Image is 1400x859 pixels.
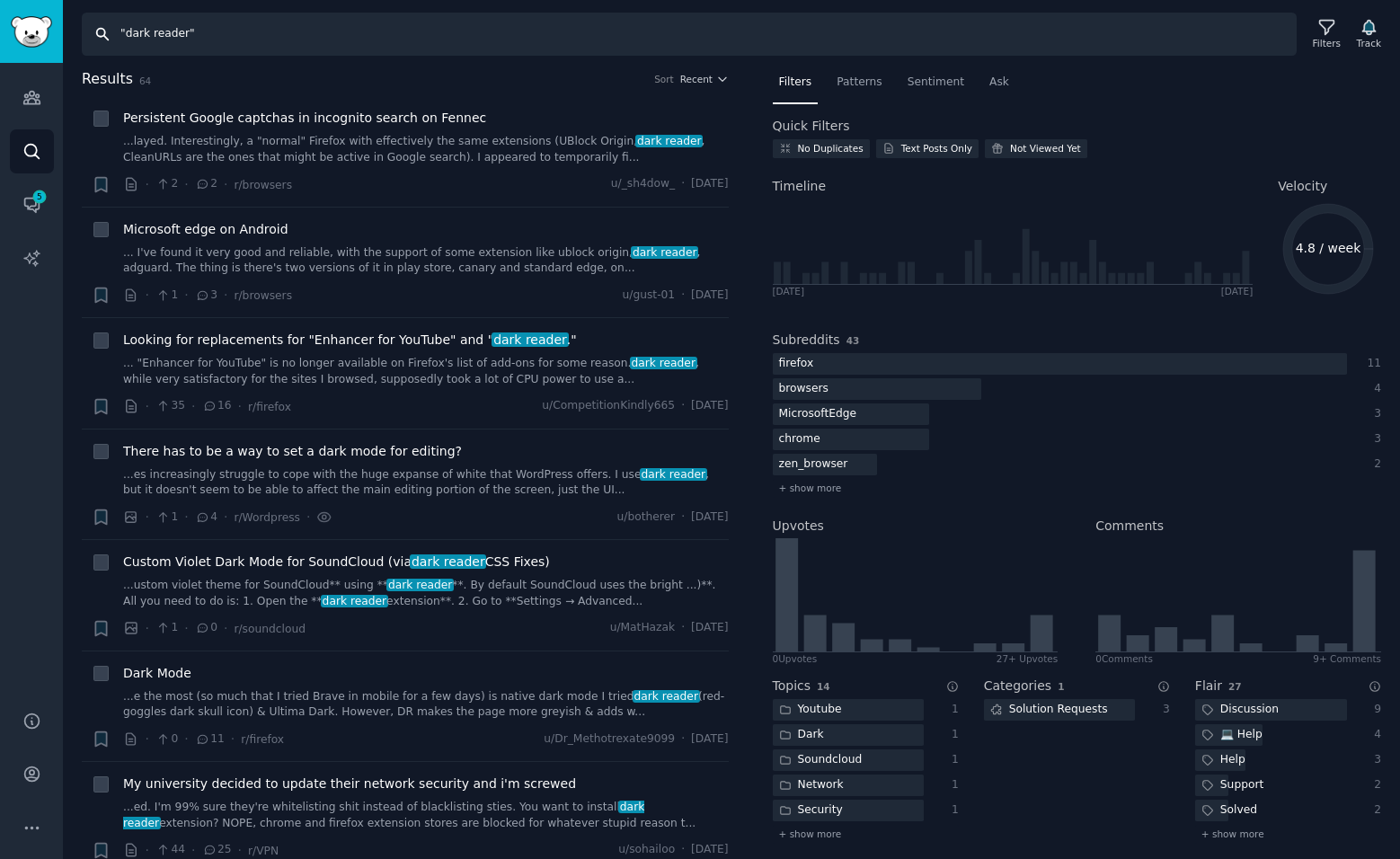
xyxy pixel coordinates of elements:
div: 0 Comment s [1095,652,1153,665]
span: 1 [155,620,178,636]
text: 4.8 / week [1296,241,1362,255]
div: 3 [1366,431,1382,447]
span: 16 [202,398,232,414]
span: dark reader [630,357,697,369]
div: 0 Upvote s [773,652,818,665]
div: MicrosoftEdge [773,403,864,426]
span: · [306,508,310,527]
span: dark reader [492,332,568,347]
span: 4 [195,509,217,526]
span: · [224,508,227,527]
button: Recent [680,73,729,85]
img: GummySearch logo [11,16,52,48]
span: u/CompetitionKindly665 [542,398,675,414]
div: Track [1357,37,1381,49]
div: 27+ Upvotes [997,652,1059,665]
span: u/gust-01 [623,288,676,304]
span: Timeline [773,177,827,196]
span: · [146,286,149,305]
div: 2 [1366,802,1382,819]
span: Patterns [837,75,882,91]
span: 35 [155,398,185,414]
span: Dark Mode [123,664,191,683]
span: dark reader [640,468,707,481]
span: · [681,288,685,304]
span: · [681,731,685,748]
span: · [184,508,188,527]
div: Sort [654,73,674,85]
span: [DATE] [691,509,728,526]
span: [DATE] [691,398,728,414]
span: 1 [1058,681,1064,692]
div: [DATE] [1221,285,1254,297]
div: 1 [943,702,959,718]
span: Recent [680,73,713,85]
span: · [681,509,685,526]
span: + show more [779,828,842,840]
span: 3 [195,288,217,304]
a: Looking for replacements for "Enhancer for YouTube" and "dark reader." [123,331,577,350]
span: · [146,619,149,638]
a: 5 [10,182,54,226]
a: Custom Violet Dark Mode for SoundCloud (viadark readerCSS Fixes) [123,553,550,571]
span: Results [82,68,133,91]
h2: Upvotes [773,517,824,536]
div: firefox [773,353,820,376]
div: 💻 Help [1195,724,1269,747]
div: Security [773,800,849,822]
div: Help [1195,749,1252,772]
span: 1 [155,288,178,304]
div: 2 [1366,777,1382,793]
span: 25 [202,842,232,858]
span: dark reader [631,246,698,259]
div: Support [1195,775,1270,797]
span: · [184,286,188,305]
span: 27 [1228,681,1242,692]
span: · [681,398,685,414]
div: 4 [1366,381,1382,397]
span: r/firefox [241,733,284,746]
div: 3 [1366,406,1382,422]
h2: Comments [1095,517,1164,536]
span: dark reader [386,579,454,591]
div: 1 [943,752,959,768]
span: dark reader [410,554,486,569]
input: Search Keyword [82,13,1297,56]
span: 2 [155,176,178,192]
a: ...e the most (so much that I tried Brave in mobile for a few days) is native dark mode I triedda... [123,689,729,721]
h2: Flair [1195,677,1222,695]
span: 64 [139,75,151,86]
span: [DATE] [691,176,728,192]
span: 11 [195,731,225,748]
span: · [184,730,188,748]
div: No Duplicates [798,142,864,155]
div: Dark [773,724,830,747]
span: · [681,842,685,858]
span: r/browsers [234,289,292,302]
div: Network [773,775,850,797]
div: Soundcloud [773,749,869,772]
span: r/firefox [248,401,291,413]
h2: Quick Filters [773,117,850,136]
h2: Categories [984,677,1051,695]
span: 5 [31,190,48,203]
span: 43 [846,335,860,346]
span: r/soundcloud [234,623,306,635]
div: 4 [1366,727,1382,743]
span: [DATE] [691,620,728,636]
span: Ask [989,75,1009,91]
div: 1 [943,727,959,743]
a: There has to be a way to set a dark mode for editing? [123,442,462,461]
span: u/Dr_Methotrexate9099 [544,731,675,748]
span: 1 [155,509,178,526]
span: dark reader [635,135,703,147]
div: 11 [1366,356,1382,372]
span: [DATE] [691,731,728,748]
div: Filters [1313,37,1341,49]
span: 0 [195,620,217,636]
a: My university decided to update their network security and i'm screwed [123,775,576,793]
div: 1 [943,802,959,819]
h2: Topics [773,677,811,695]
